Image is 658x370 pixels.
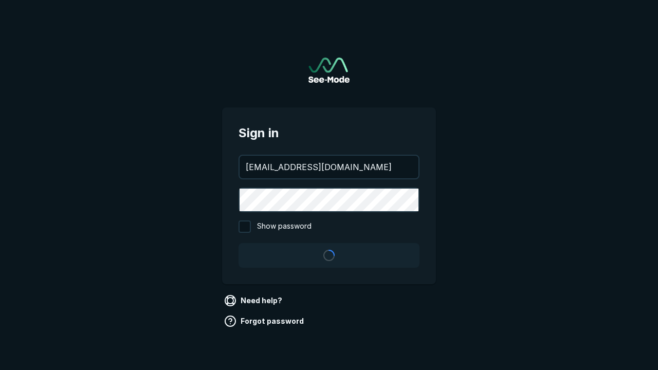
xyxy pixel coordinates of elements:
a: Forgot password [222,313,308,329]
span: Sign in [239,124,419,142]
a: Go to sign in [308,58,350,83]
a: Need help? [222,292,286,309]
span: Show password [257,220,312,233]
input: your@email.com [240,156,418,178]
img: See-Mode Logo [308,58,350,83]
